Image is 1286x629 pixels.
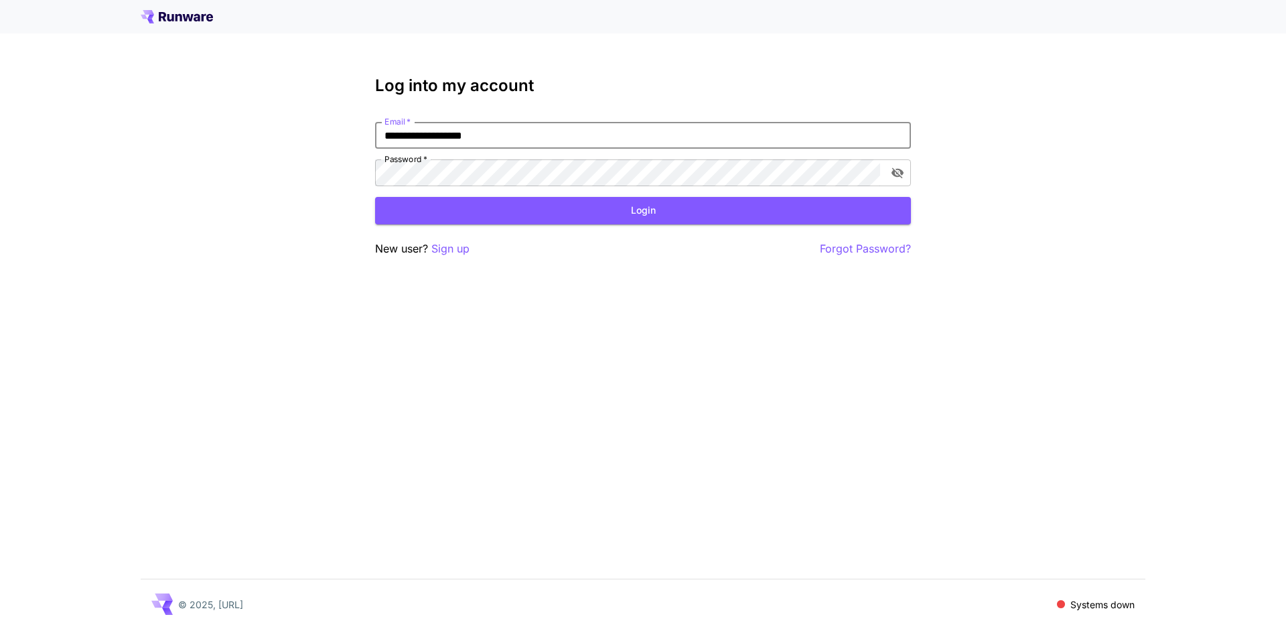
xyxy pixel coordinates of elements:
p: New user? [375,240,470,257]
h3: Log into my account [375,76,911,95]
button: Login [375,197,911,224]
button: toggle password visibility [885,161,910,185]
p: Systems down [1070,598,1135,612]
p: © 2025, [URL] [178,598,243,612]
label: Email [384,116,411,127]
label: Password [384,153,427,165]
button: Forgot Password? [820,240,911,257]
button: Sign up [431,240,470,257]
